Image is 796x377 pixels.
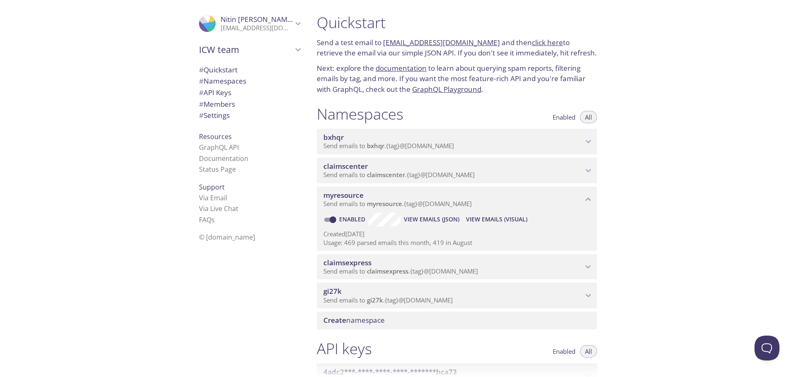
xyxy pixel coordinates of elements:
[192,75,307,87] div: Namespaces
[317,129,597,154] div: bxhqr namespace
[317,312,597,329] div: Create namespace
[192,39,307,60] div: ICW team
[199,110,204,120] span: #
[755,336,779,360] iframe: Help Scout Beacon - Open
[199,88,231,97] span: API Keys
[192,10,307,37] div: Nitin Jindal
[463,213,531,226] button: View Emails (Visual)
[317,13,597,32] h1: Quickstart
[323,170,475,179] span: Send emails to . {tag} @[DOMAIN_NAME]
[317,105,403,123] h1: Namespaces
[323,238,590,247] p: Usage: 469 parsed emails this month, 419 in August
[221,24,293,32] p: [EMAIL_ADDRESS][DOMAIN_NAME]
[323,161,368,171] span: claimscenter
[199,44,293,55] span: ICW team
[404,214,459,224] span: View Emails (JSON)
[211,215,215,224] span: s
[317,37,597,58] p: Send a test email to and then to retrieve the email via our simple JSON API. If you don't see it ...
[199,65,238,74] span: Quickstart
[221,14,294,24] span: Nitin [PERSON_NAME]
[199,233,255,242] span: © [DOMAIN_NAME]
[323,315,385,325] span: namespace
[317,283,597,308] div: gi27k namespace
[199,76,246,86] span: Namespaces
[580,111,597,123] button: All
[199,99,204,109] span: #
[199,99,235,109] span: Members
[532,38,563,47] a: click here
[199,76,204,86] span: #
[323,286,342,296] span: gi27k
[199,193,227,202] a: Via Email
[192,87,307,98] div: API Keys
[383,38,500,47] a: [EMAIL_ADDRESS][DOMAIN_NAME]
[323,230,590,238] p: Created [DATE]
[338,215,369,223] a: Enabled
[199,182,225,192] span: Support
[323,142,454,150] span: Send emails to . {tag} @[DOMAIN_NAME]
[317,158,597,183] div: claimscenter namespace
[192,110,307,121] div: Team Settings
[466,214,527,224] span: View Emails (Visual)
[317,187,597,212] div: myresource namespace
[192,98,307,110] div: Members
[199,110,230,120] span: Settings
[367,170,405,179] span: claimscenter
[367,142,384,150] span: bxhqr
[199,88,204,97] span: #
[367,267,408,275] span: claimsexpress
[199,165,236,174] a: Status Page
[400,213,463,226] button: View Emails (JSON)
[199,154,248,163] a: Documentation
[376,63,427,73] a: documentation
[323,190,364,200] span: myresource
[317,339,372,358] h1: API keys
[412,84,481,94] a: GraphQL Playground
[323,199,472,208] span: Send emails to . {tag} @[DOMAIN_NAME]
[317,63,597,95] p: Next: explore the to learn about querying spam reports, filtering emails by tag, and more. If you...
[548,111,580,123] button: Enabled
[548,345,580,358] button: Enabled
[580,345,597,358] button: All
[199,215,215,224] a: FAQ
[199,143,239,152] a: GraphQL API
[192,64,307,76] div: Quickstart
[323,132,344,142] span: bxhqr
[323,315,346,325] span: Create
[199,204,238,213] a: Via Live Chat
[323,267,478,275] span: Send emails to . {tag} @[DOMAIN_NAME]
[199,65,204,74] span: #
[317,254,597,280] div: claimsexpress namespace
[367,199,402,208] span: myresource
[323,296,453,304] span: Send emails to . {tag} @[DOMAIN_NAME]
[367,296,383,304] span: gi27k
[199,132,232,141] span: Resources
[323,258,371,267] span: claimsexpress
